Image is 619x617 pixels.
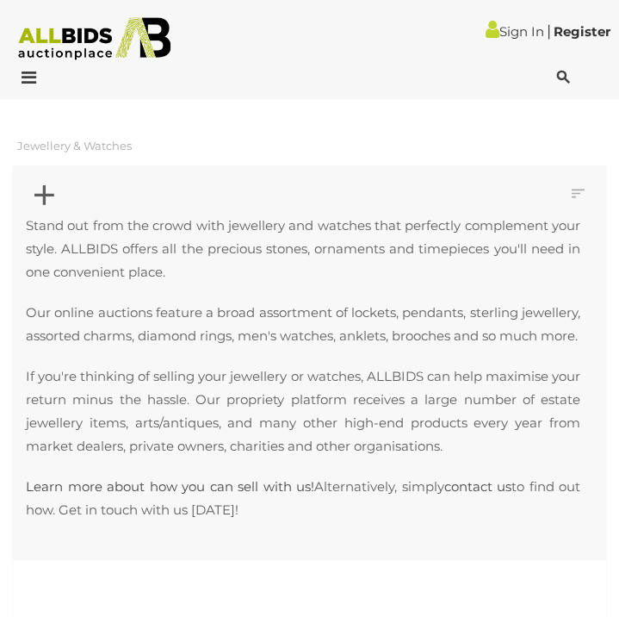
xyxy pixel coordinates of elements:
[26,475,580,521] p: Alternatively, simply to find out how. Get in touch with us [DATE]!
[26,301,580,347] p: Our online auctions feature a broad assortment of lockets, pendants, sterling jewellery, assorted...
[554,23,610,40] a: Register
[26,365,580,458] p: If you're thinking of selling your jewellery or watches, ALLBIDS can help maximise your return mi...
[26,214,580,284] p: Stand out from the crowd with jewellery and watches that perfectly complement your style. ALLBIDS...
[9,17,180,60] img: Allbids.com.au
[26,478,314,495] a: Learn more about how you can sell with us!
[17,139,132,153] a: Jewellery & Watches
[547,22,551,41] span: |
[444,478,512,495] a: contact us
[486,23,544,40] a: Sign In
